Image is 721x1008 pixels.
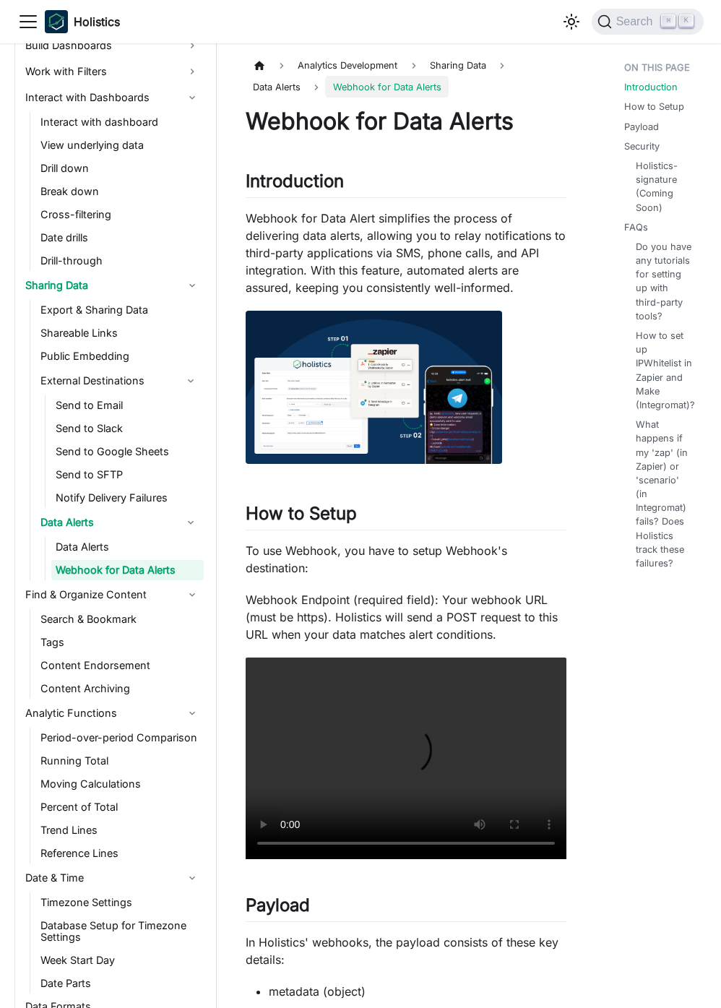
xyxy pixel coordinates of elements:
[246,503,566,530] h2: How to Setup
[36,751,204,771] a: Running Total
[36,728,204,748] a: Period-over-period Comparison
[246,107,566,136] h1: Webhook for Data Alerts
[246,311,502,464] img: webhook.png
[51,441,204,462] a: Send to Google Sheets
[246,55,273,76] a: Home page
[51,560,204,580] a: Webhook for Data Alerts
[36,228,204,248] a: Date drills
[661,14,675,27] kbd: ⌘
[290,55,405,76] span: Analytics Development
[560,10,583,33] button: Switch between dark and light mode (currently light mode)
[51,395,204,415] a: Send to Email
[36,916,204,947] a: Database Setup for Timezone Settings
[246,934,566,968] p: In Holistics' webhooks, the payload consists of these key details:
[246,542,566,577] p: To use Webhook, you have to setup Webhook's destination:
[36,774,204,794] a: Moving Calculations
[246,210,566,296] p: Webhook for Data Alert simplifies the process of delivering data alerts, allowing you to relay no...
[325,76,448,97] span: Webhook for Data Alerts
[21,34,204,57] a: Build Dashboards
[679,14,694,27] kbd: K
[36,950,204,970] a: Week Start Day
[624,139,660,153] a: Security
[36,346,204,366] a: Public Embedding
[36,511,178,534] a: Data Alerts
[36,843,204,863] a: Reference Lines
[36,300,204,320] a: Export & Sharing Data
[624,100,684,113] a: How to Setup
[36,158,204,178] a: Drill down
[36,679,204,699] a: Content Archiving
[36,797,204,817] a: Percent of Total
[423,55,493,76] span: Sharing Data
[51,537,204,557] a: Data Alerts
[246,658,566,859] video: Your browser does not support embedding video, but you can .
[36,973,204,994] a: Date Parts
[21,60,204,83] a: Work with Filters
[21,86,204,109] a: Interact with Dashboards
[36,655,204,676] a: Content Endorsement
[45,10,120,33] a: HolisticsHolistics
[36,892,204,913] a: Timezone Settings
[636,418,693,570] a: What happens if my 'zap' (in Zapier) or 'scenario' (in Integromat) fails? Does Holistics track th...
[74,13,120,30] b: Holistics
[592,9,704,35] button: Search (Command+K)
[21,702,204,725] a: Analytic Functions
[636,159,693,215] a: Holistics-signature (Coming Soon)
[51,465,204,485] a: Send to SFTP
[36,820,204,840] a: Trend Lines
[36,135,204,155] a: View underlying data
[36,204,204,225] a: Cross-filtering
[246,76,308,97] a: Data Alerts
[612,15,662,28] span: Search
[636,240,693,323] a: Do you have any tutorials for setting up with third-party tools?
[624,220,648,234] a: FAQs
[21,866,204,889] a: Date & Time
[51,418,204,439] a: Send to Slack
[246,895,566,922] h2: Payload
[624,80,678,94] a: Introduction
[36,369,178,392] a: External Destinations
[51,488,204,508] a: Notify Delivery Failures
[246,591,566,643] p: Webhook Endpoint (required field): Your webhook URL (must be https). Holistics will send a POST r...
[36,112,204,132] a: Interact with dashboard
[624,120,659,134] a: Payload
[246,171,566,198] h2: Introduction
[253,82,301,92] span: Data Alerts
[36,181,204,202] a: Break down
[36,632,204,652] a: Tags
[178,511,204,534] button: Collapse sidebar category 'Data Alerts'
[636,329,695,412] a: How to set up IPWhitelist in Zapier and Make (Integromat)?
[21,583,204,606] a: Find & Organize Content
[45,10,68,33] img: Holistics
[36,251,204,271] a: Drill-through
[36,323,204,343] a: Shareable Links
[21,274,204,297] a: Sharing Data
[178,369,204,392] button: Collapse sidebar category 'External Destinations'
[17,11,39,33] button: Toggle navigation bar
[36,609,204,629] a: Search & Bookmark
[246,55,566,98] nav: Breadcrumbs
